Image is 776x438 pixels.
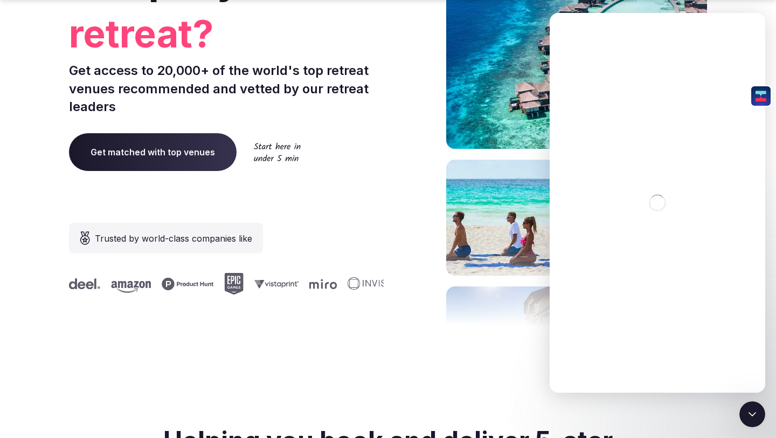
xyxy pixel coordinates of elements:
svg: Vistaprint company logo [251,279,295,289]
img: yoga on tropical beach [446,160,605,276]
svg: Epic Games company logo [220,273,240,295]
p: Get access to 20,000+ of the world's top retreat venues recommended and vetted by our retreat lea... [69,61,384,116]
svg: Deel company logo [65,278,96,289]
svg: Invisible company logo [344,277,403,290]
span: retreat? [69,8,384,60]
iframe: Intercom live chat [550,13,765,393]
svg: Miro company logo [306,279,333,289]
img: Start here in under 5 min [254,142,301,161]
iframe: Intercom live chat [739,401,765,427]
span: Trusted by world-class companies like [95,232,252,245]
a: Get matched with top venues [69,133,237,171]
